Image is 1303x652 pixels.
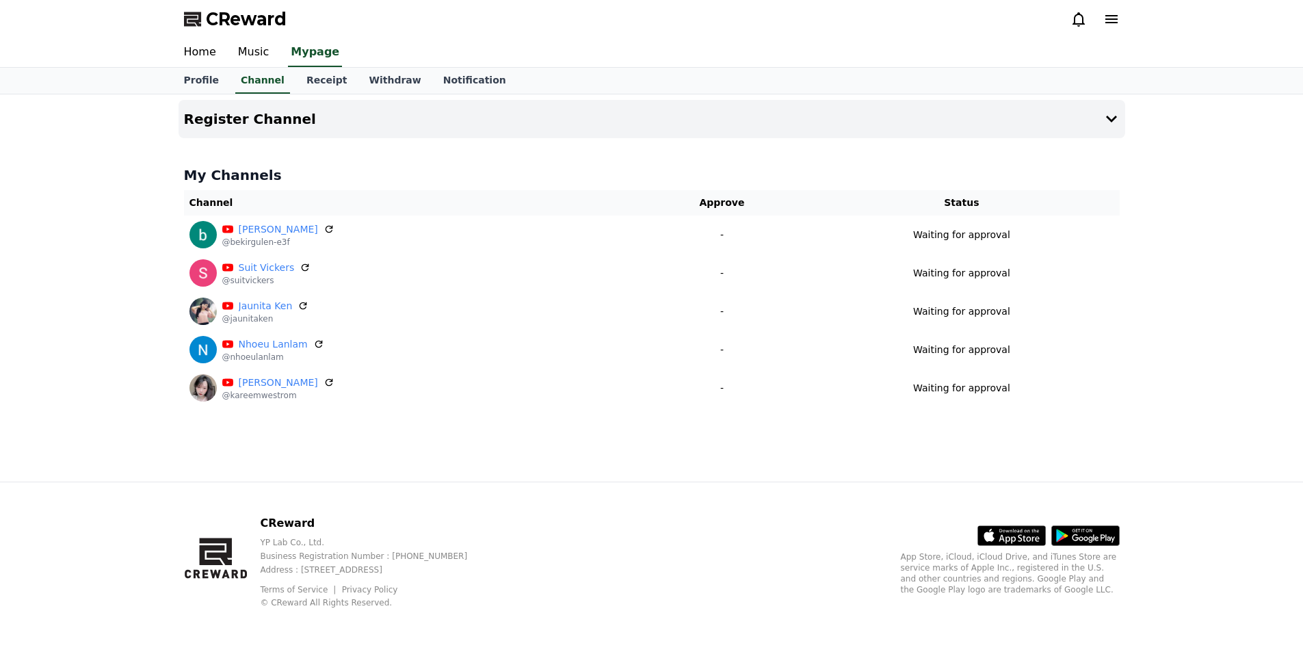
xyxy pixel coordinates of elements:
a: Channel [235,68,290,94]
p: @bekirgulen-e3f [222,237,334,248]
p: - [646,228,799,242]
h4: Register Channel [184,112,316,127]
p: @kareemwestrom [222,390,334,401]
img: Jaunita Ken [189,298,217,325]
p: @suitvickers [222,275,311,286]
a: [PERSON_NAME] [239,222,318,237]
img: Suit Vickers [189,259,217,287]
img: bekir gülen [189,221,217,248]
p: Business Registration Number : [PHONE_NUMBER] [260,551,489,562]
a: Receipt [295,68,358,94]
a: [PERSON_NAME] [239,376,318,390]
p: @nhoeulanlam [222,352,324,363]
h4: My Channels [184,166,1120,185]
a: Withdraw [358,68,432,94]
a: Jaunita Ken [239,299,293,313]
a: Profile [173,68,230,94]
th: Status [804,190,1119,216]
p: Waiting for approval [913,343,1010,357]
p: CReward [260,515,489,532]
a: Mypage [288,38,342,67]
a: Home [173,38,227,67]
p: - [646,304,799,319]
p: Waiting for approval [913,304,1010,319]
p: Waiting for approval [913,266,1010,281]
a: CReward [184,8,287,30]
p: © CReward All Rights Reserved. [260,597,489,608]
button: Register Channel [179,100,1125,138]
a: Music [227,38,280,67]
p: YP Lab Co., Ltd. [260,537,489,548]
img: Kareem Westrom [189,374,217,402]
p: Address : [STREET_ADDRESS] [260,564,489,575]
a: Notification [432,68,517,94]
p: @jaunitaken [222,313,309,324]
th: Channel [184,190,640,216]
p: - [646,266,799,281]
span: CReward [206,8,287,30]
p: Waiting for approval [913,381,1010,395]
img: Nhoeu Lanlam [189,336,217,363]
p: App Store, iCloud, iCloud Drive, and iTunes Store are service marks of Apple Inc., registered in ... [901,551,1120,595]
a: Terms of Service [260,585,338,595]
th: Approve [640,190,804,216]
p: - [646,343,799,357]
a: Privacy Policy [342,585,398,595]
p: - [646,381,799,395]
p: Waiting for approval [913,228,1010,242]
a: Suit Vickers [239,261,295,275]
a: Nhoeu Lanlam [239,337,308,352]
